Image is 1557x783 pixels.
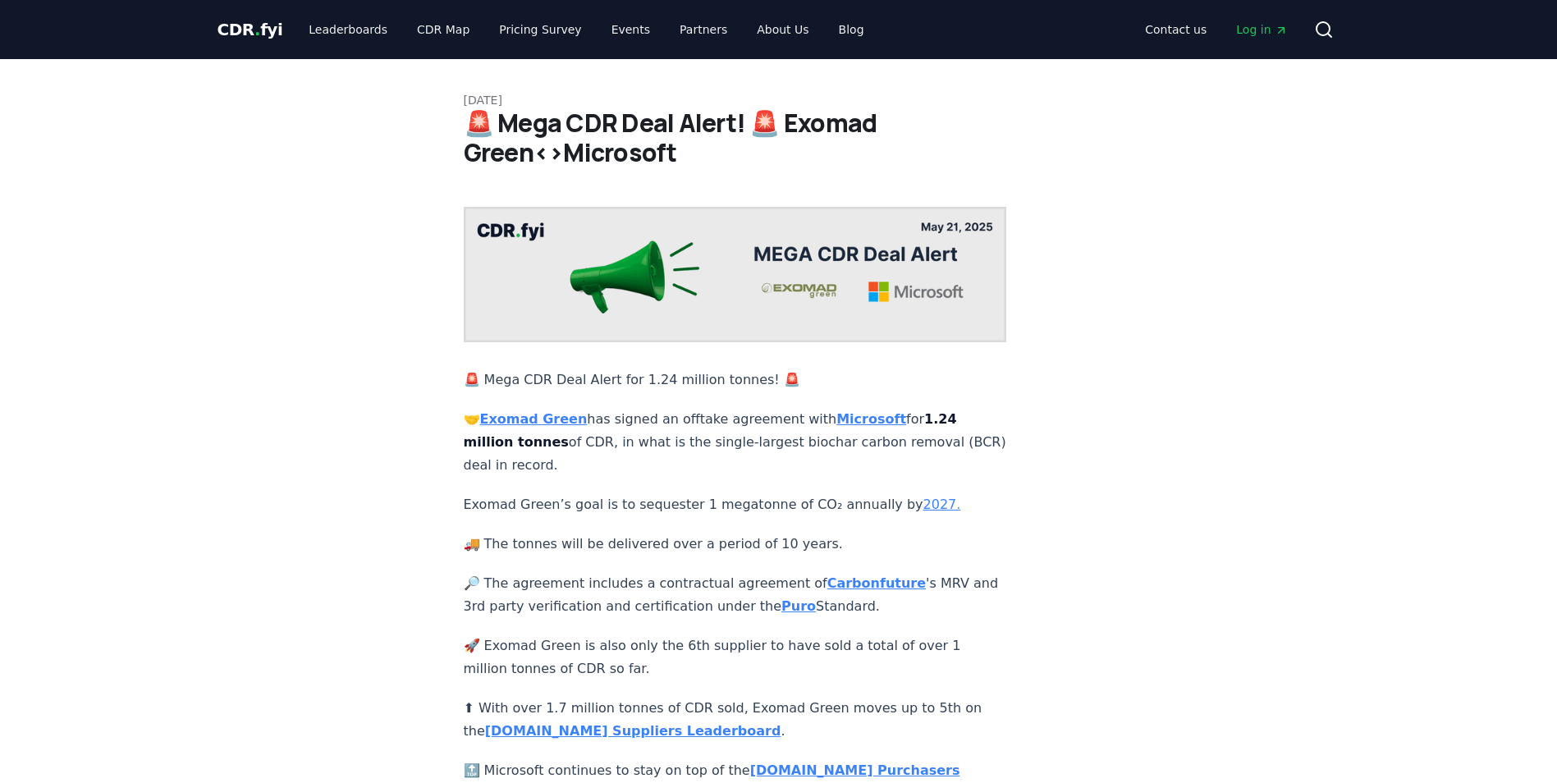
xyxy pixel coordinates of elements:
[486,15,594,44] a: Pricing Survey
[404,15,483,44] a: CDR Map
[480,411,588,427] a: Exomad Green
[485,723,781,739] a: [DOMAIN_NAME] Suppliers Leaderboard
[464,634,1007,680] p: 🚀 Exomad Green is also only the 6th supplier to have sold a total of over 1 million tonnes of CDR...
[464,92,1094,108] p: [DATE]
[1132,15,1300,44] nav: Main
[464,572,1007,618] p: 🔎 The agreement includes a contractual agreement of 's MRV and 3rd party verification and certifi...
[923,497,961,512] a: 2027.
[464,408,1007,477] p: 🤝 has signed an offtake agreement with for of CDR, in what is the single-largest biochar carbon r...
[1236,21,1287,38] span: Log in
[218,18,283,41] a: CDR.fyi
[218,20,283,39] span: CDR fyi
[254,20,260,39] span: .
[464,108,1094,167] h1: 🚨 Mega CDR Deal Alert! 🚨 Exomad Green<>Microsoft
[827,575,926,591] a: Carbonfuture
[836,411,906,427] a: Microsoft
[295,15,877,44] nav: Main
[666,15,740,44] a: Partners
[295,15,401,44] a: Leaderboards
[464,207,1007,342] img: blog post image
[464,493,1007,516] p: Exomad Green’s goal is to sequester 1 megatonne of CO₂ annually by
[464,369,1007,391] p: 🚨 Mega CDR Deal Alert for 1.24 million tonnes! 🚨
[744,15,822,44] a: About Us
[598,15,663,44] a: Events
[464,533,1007,556] p: 🚚 The tonnes will be delivered over a period of 10 years.
[1132,15,1220,44] a: Contact us
[464,697,1007,743] p: ⬆ With over 1.7 million tonnes of CDR sold, Exomad Green moves up to 5th on the .
[1223,15,1300,44] a: Log in
[781,598,816,614] a: Puro
[826,15,877,44] a: Blog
